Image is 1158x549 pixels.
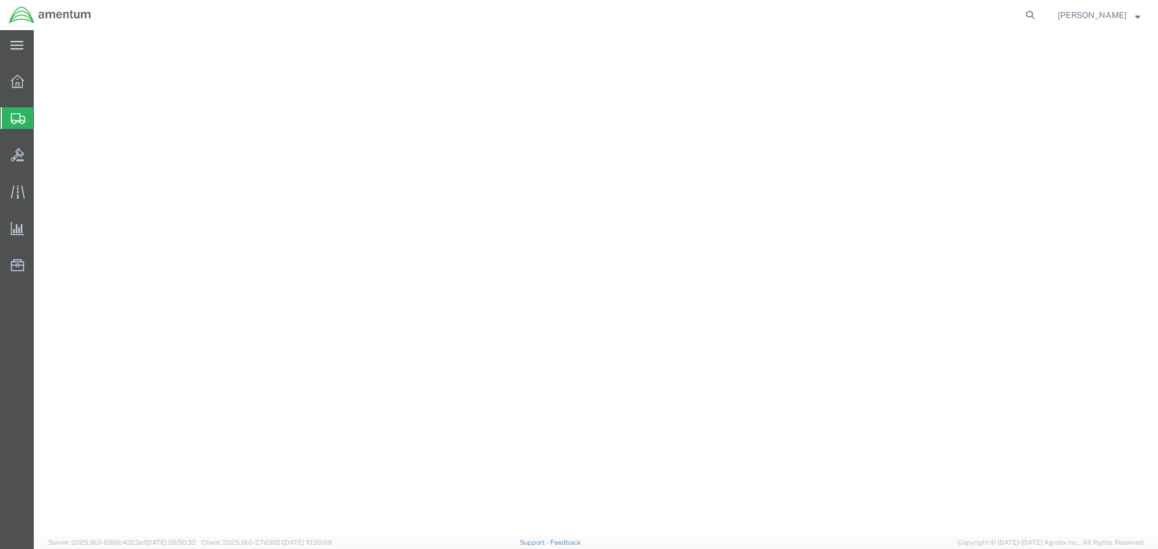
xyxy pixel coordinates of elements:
img: logo [8,6,92,24]
a: Support [520,539,550,546]
span: [DATE] 10:20:09 [283,539,332,546]
button: [PERSON_NAME] [1057,8,1141,22]
span: Copyright © [DATE]-[DATE] Agistix Inc., All Rights Reserved [958,538,1144,548]
iframe: FS Legacy Container [34,30,1158,536]
span: Server: 2025.18.0-659fc4323ef [48,539,196,546]
span: [DATE] 09:50:32 [145,539,196,546]
span: Client: 2025.18.0-27d3021 [201,539,332,546]
span: Nathan Davis [1058,8,1127,22]
a: Feedback [550,539,581,546]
